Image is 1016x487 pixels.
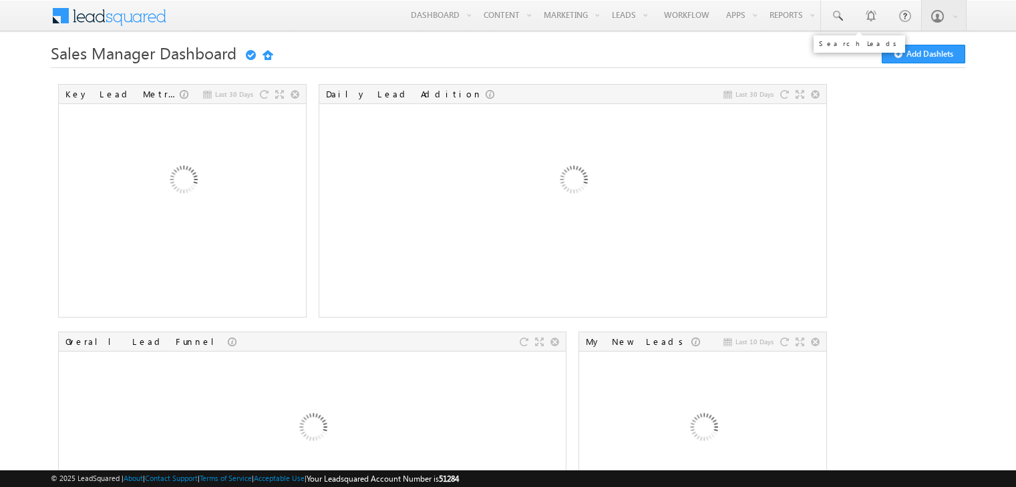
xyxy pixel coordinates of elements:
[51,42,236,63] span: Sales Manager Dashboard
[111,110,255,254] img: Loading...
[200,474,252,482] a: Terms of Service
[735,336,774,348] span: Last 10 Days
[586,336,691,348] div: My New Leads
[65,336,228,348] div: Overall Lead Funnel
[215,88,253,100] span: Last 30 Days
[254,474,305,482] a: Acceptable Use
[882,45,965,63] button: Add Dashlets
[124,474,143,482] a: About
[145,474,198,482] a: Contact Support
[501,110,645,254] img: Loading...
[819,39,900,47] div: Search Leads
[307,474,459,484] span: Your Leadsquared Account Number is
[326,88,486,100] div: Daily Lead Addition
[65,88,180,100] div: Key Lead Metrics
[51,472,459,485] span: © 2025 LeadSquared | | | | |
[735,88,774,100] span: Last 30 Days
[439,474,459,484] span: 51284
